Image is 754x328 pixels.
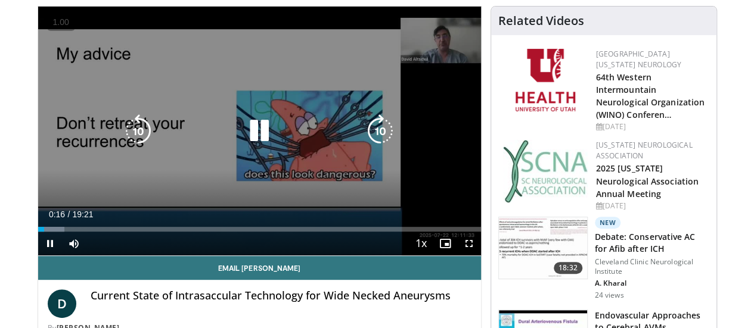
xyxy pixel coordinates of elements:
span: 19:21 [72,210,93,219]
button: Playback Rate [409,232,433,255]
video-js: Video Player [38,7,481,256]
a: Email [PERSON_NAME] [38,256,481,280]
p: Cleveland Clinic Neurological Institute [595,257,709,276]
a: 18:32 New Debate: Conservative AC for Afib after ICH Cleveland Clinic Neurological Institute A. K... [498,217,709,300]
a: [US_STATE] Neurological Association [596,140,693,161]
h3: Debate: Conservative AC for Afib after ICH [595,231,709,255]
a: 64th Western Intermountain Neurological Organization (WINO) Conferen… [596,71,705,120]
h4: Related Videos [498,14,584,28]
button: Fullscreen [457,232,481,255]
img: f6362829-b0a3-407d-a044-59546adfd345.png.150x105_q85_autocrop_double_scale_upscale_version-0.2.png [516,49,575,111]
div: [DATE] [596,201,707,211]
span: 0:16 [49,210,65,219]
h4: Current State of Intrasaccular Technology for Wide Necked Aneurysms [91,289,471,302]
img: 514e11ea-87f1-47fb-adb8-ddffea0a3059.150x105_q85_crop-smart_upscale.jpg [499,217,587,279]
button: Pause [38,232,62,255]
img: b123db18-9392-45ae-ad1d-42c3758a27aa.jpg.150x105_q85_autocrop_double_scale_upscale_version-0.2.jpg [503,140,588,202]
p: A. Kharal [595,279,709,288]
span: 18:32 [554,262,582,274]
p: 24 views [595,290,624,300]
a: 2025 [US_STATE] Neurological Association Annual Meeting [596,163,699,199]
div: Progress Bar [38,227,481,232]
a: [GEOGRAPHIC_DATA][US_STATE] Neurology [596,49,681,70]
button: Mute [62,232,86,255]
div: [DATE] [596,121,707,132]
span: / [68,210,70,219]
p: New [595,217,621,229]
button: Enable picture-in-picture mode [433,232,457,255]
a: D [48,289,76,318]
